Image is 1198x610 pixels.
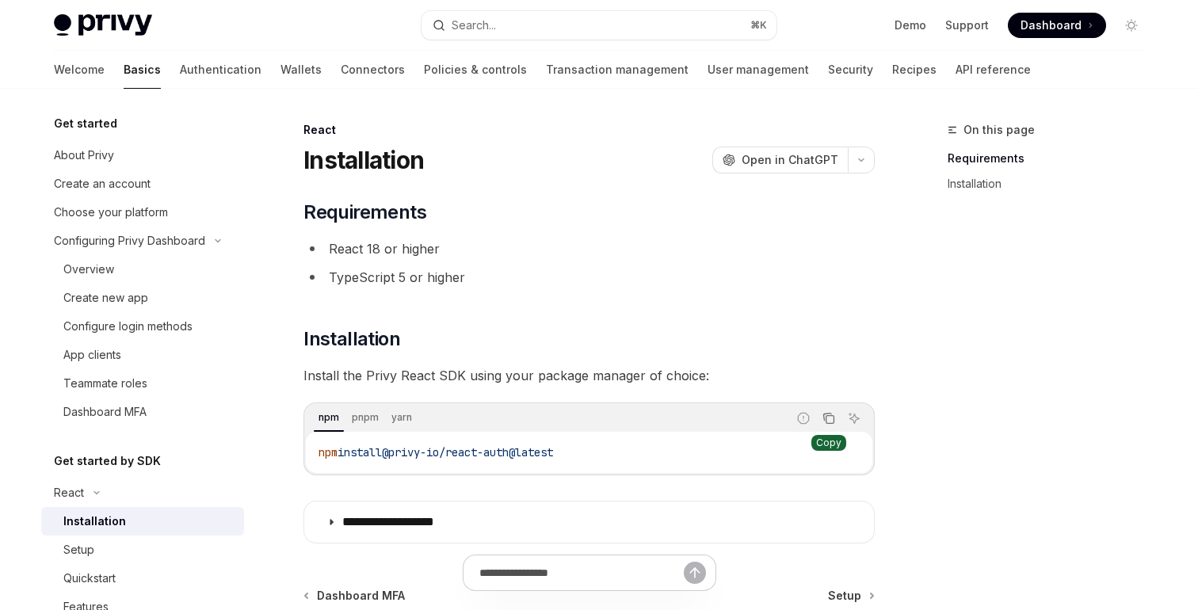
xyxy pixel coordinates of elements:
div: Installation [63,512,126,531]
a: Basics [124,51,161,89]
button: Ask AI [844,408,864,429]
div: npm [314,408,344,427]
span: Open in ChatGPT [742,152,838,168]
span: Dashboard [1021,17,1082,33]
a: Dashboard MFA [41,398,244,426]
a: Setup [41,536,244,564]
div: Teammate roles [63,374,147,393]
a: Overview [41,255,244,284]
button: Toggle dark mode [1119,13,1144,38]
div: React [54,483,84,502]
div: Dashboard MFA [63,402,147,421]
button: Open in ChatGPT [712,147,848,173]
span: Requirements [303,200,426,225]
a: Policies & controls [424,51,527,89]
div: Configure login methods [63,317,193,336]
img: light logo [54,14,152,36]
span: Install the Privy React SDK using your package manager of choice: [303,364,875,387]
h5: Get started [54,114,117,133]
a: API reference [956,51,1031,89]
div: Quickstart [63,569,116,588]
a: About Privy [41,141,244,170]
div: Setup [63,540,94,559]
div: pnpm [347,408,383,427]
a: Welcome [54,51,105,89]
div: About Privy [54,146,114,165]
li: TypeScript 5 or higher [303,266,875,288]
a: Connectors [341,51,405,89]
div: Configuring Privy Dashboard [54,231,205,250]
div: React [303,122,875,138]
h1: Installation [303,146,424,174]
li: React 18 or higher [303,238,875,260]
div: App clients [63,345,121,364]
a: User management [708,51,809,89]
span: ⌘ K [750,19,767,32]
a: Installation [41,507,244,536]
span: Installation [303,326,400,352]
button: Toggle React section [41,478,244,507]
span: On this page [963,120,1035,139]
a: Installation [948,171,1157,196]
a: Create an account [41,170,244,198]
button: Toggle Configuring Privy Dashboard section [41,227,244,255]
a: Authentication [180,51,261,89]
span: @privy-io/react-auth@latest [382,445,553,459]
input: Ask a question... [479,555,684,590]
div: Search... [452,16,496,35]
span: install [338,445,382,459]
a: Security [828,51,873,89]
a: Wallets [280,51,322,89]
a: Quickstart [41,564,244,593]
a: Recipes [892,51,937,89]
a: Configure login methods [41,312,244,341]
a: Demo [895,17,926,33]
div: yarn [387,408,417,427]
button: Report incorrect code [793,408,814,429]
a: Transaction management [546,51,689,89]
a: App clients [41,341,244,369]
span: npm [319,445,338,459]
a: Requirements [948,146,1157,171]
div: Overview [63,260,114,279]
div: Create an account [54,174,151,193]
button: Copy the contents from the code block [818,408,839,429]
div: Choose your platform [54,203,168,222]
div: Create new app [63,288,148,307]
a: Create new app [41,284,244,312]
button: Send message [684,562,706,584]
a: Teammate roles [41,369,244,398]
h5: Get started by SDK [54,452,161,471]
a: Dashboard [1008,13,1106,38]
a: Choose your platform [41,198,244,227]
button: Open search [422,11,776,40]
div: Copy [811,435,846,451]
a: Support [945,17,989,33]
